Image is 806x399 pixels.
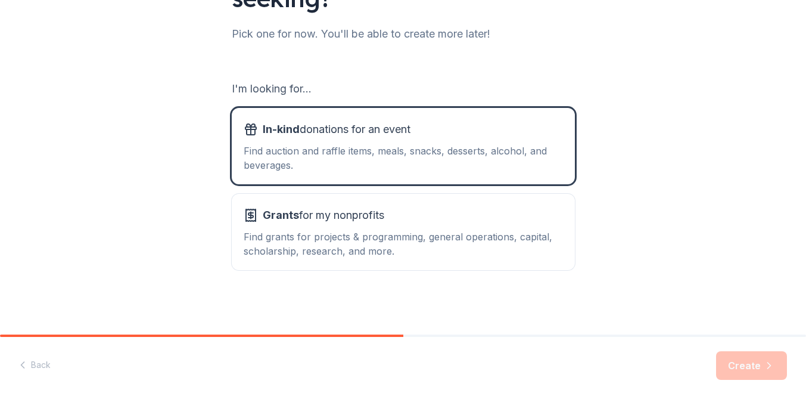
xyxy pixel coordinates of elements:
[263,209,299,221] span: Grants
[263,206,384,225] span: for my nonprofits
[263,123,300,135] span: In-kind
[232,79,575,98] div: I'm looking for...
[244,144,563,172] div: Find auction and raffle items, meals, snacks, desserts, alcohol, and beverages.
[244,230,563,258] div: Find grants for projects & programming, general operations, capital, scholarship, research, and m...
[232,194,575,270] button: Grantsfor my nonprofitsFind grants for projects & programming, general operations, capital, schol...
[232,108,575,184] button: In-kinddonations for an eventFind auction and raffle items, meals, snacks, desserts, alcohol, and...
[263,120,410,139] span: donations for an event
[232,24,575,44] div: Pick one for now. You'll be able to create more later!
